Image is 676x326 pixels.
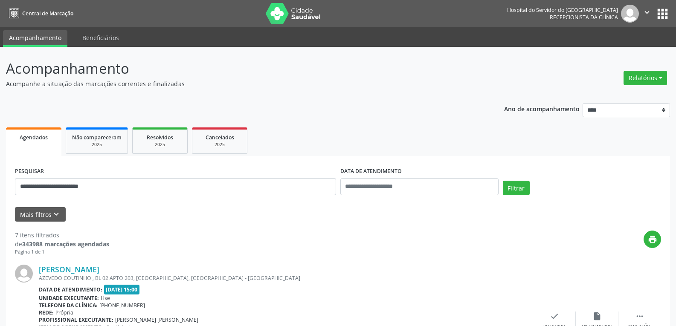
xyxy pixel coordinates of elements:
[39,265,99,274] a: [PERSON_NAME]
[550,14,618,21] span: Recepcionista da clínica
[655,6,670,21] button: apps
[20,134,48,141] span: Agendados
[639,5,655,23] button: 
[648,235,657,244] i: print
[340,165,402,178] label: DATA DE ATENDIMENTO
[104,285,140,294] span: [DATE] 15:00
[39,286,102,293] b: Data de atendimento:
[139,141,181,148] div: 2025
[635,312,644,321] i: 
[624,71,667,85] button: Relatórios
[621,5,639,23] img: img
[15,165,44,178] label: PESQUISAR
[15,265,33,283] img: img
[15,231,109,239] div: 7 itens filtrados
[39,302,98,309] b: Telefone da clínica:
[99,302,145,309] span: [PHONE_NUMBER]
[55,309,73,316] span: Própria
[592,312,602,321] i: insert_drive_file
[115,316,198,323] span: [PERSON_NAME] [PERSON_NAME]
[72,134,122,141] span: Não compareceram
[507,6,618,14] div: Hospital do Servidor do [GEOGRAPHIC_DATA]
[147,134,173,141] span: Resolvidos
[39,274,533,282] div: AZEVEDO COUTINHO , BL 02 APTO 203, [GEOGRAPHIC_DATA], [GEOGRAPHIC_DATA] - [GEOGRAPHIC_DATA]
[39,294,99,302] b: Unidade executante:
[52,210,61,219] i: keyboard_arrow_down
[22,10,73,17] span: Central de Marcação
[15,207,66,222] button: Mais filtroskeyboard_arrow_down
[15,239,109,248] div: de
[198,141,241,148] div: 2025
[39,316,113,323] b: Profissional executante:
[6,6,73,20] a: Central de Marcação
[76,30,125,45] a: Beneficiários
[503,181,530,195] button: Filtrar
[15,248,109,256] div: Página 1 de 1
[101,294,110,302] span: Hse
[504,103,580,114] p: Ano de acompanhamento
[3,30,67,47] a: Acompanhamento
[39,309,54,316] b: Rede:
[72,141,122,148] div: 2025
[6,58,471,79] p: Acompanhamento
[550,312,559,321] i: check
[22,240,109,248] strong: 343988 marcações agendadas
[206,134,234,141] span: Cancelados
[6,79,471,88] p: Acompanhe a situação das marcações correntes e finalizadas
[642,8,652,17] i: 
[644,231,661,248] button: print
